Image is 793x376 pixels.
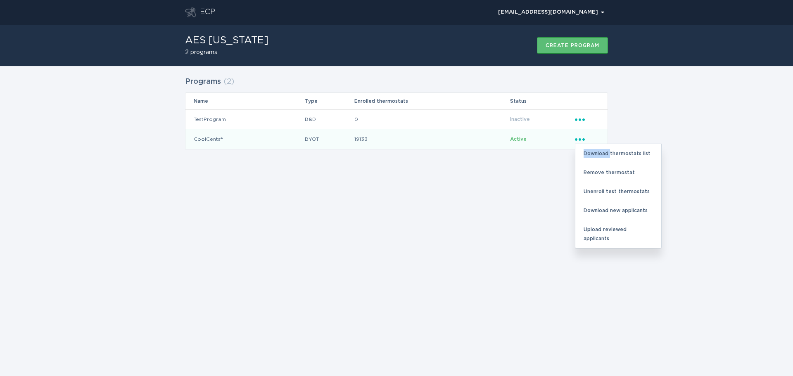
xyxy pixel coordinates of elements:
[304,93,354,109] th: Type
[494,6,608,19] div: Popover menu
[510,117,530,122] span: Inactive
[510,137,527,142] span: Active
[304,129,354,149] td: BYOT
[575,220,661,248] div: Upload reviewed applicants
[575,201,661,220] div: Download new applicants
[546,43,599,48] div: Create program
[575,163,661,182] div: Remove thermostat
[200,7,215,17] div: ECP
[354,109,509,129] td: 0
[185,50,268,55] h2: 2 programs
[575,144,661,163] div: Download thermostats list
[354,129,509,149] td: 19133
[185,74,221,89] h2: Programs
[498,10,604,15] div: [EMAIL_ADDRESS][DOMAIN_NAME]
[510,93,575,109] th: Status
[185,129,304,149] td: CoolCents®
[185,109,304,129] td: TestProgram
[185,93,608,109] tr: Table Headers
[185,35,268,45] h1: AES [US_STATE]
[575,182,661,201] div: Unenroll test thermostats
[537,37,608,54] button: Create program
[185,7,196,17] button: Go to dashboard
[304,109,354,129] td: B&D
[185,109,608,129] tr: 6c9ec73f3c2e44daabe373d3f8dd1749
[494,6,608,19] button: Open user account details
[575,115,599,124] div: Popover menu
[354,93,509,109] th: Enrolled thermostats
[223,78,234,85] span: ( 2 )
[185,93,304,109] th: Name
[185,129,608,149] tr: 2df74759bc1d4f429dc9e1cf41aeba94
